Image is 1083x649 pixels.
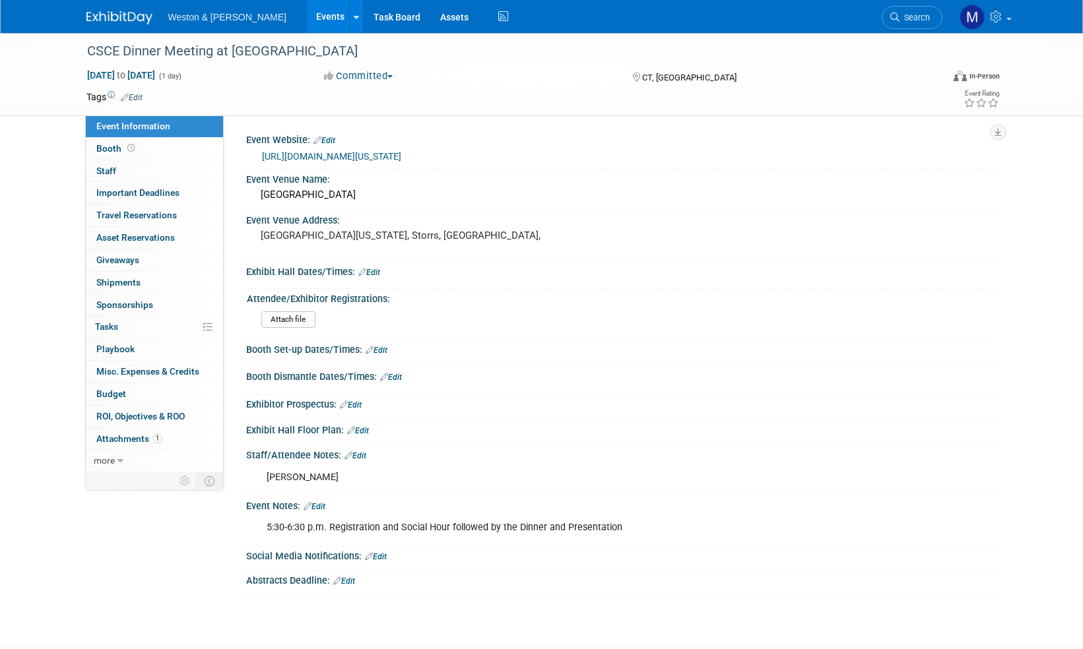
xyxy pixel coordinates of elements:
span: Shipments [96,277,141,288]
span: Booth not reserved yet [125,143,137,153]
div: Event Format [865,69,1001,88]
div: CSCE Dinner Meeting at [GEOGRAPHIC_DATA] [82,40,923,63]
span: 1 [152,433,162,443]
a: Budget [86,383,223,405]
div: Event Website: [246,130,997,147]
div: Exhibit Hall Floor Plan: [246,420,997,437]
span: Giveaways [96,255,139,265]
span: Tasks [95,321,118,332]
span: CT, [GEOGRAPHIC_DATA] [642,73,737,82]
a: Shipments [86,272,223,294]
td: Personalize Event Tab Strip [174,472,197,489]
a: Attachments1 [86,428,223,450]
a: Edit [313,136,335,145]
span: to [115,70,127,80]
span: ROI, Objectives & ROO [96,411,185,421]
a: Edit [345,451,366,460]
span: Budget [96,388,126,399]
a: Booth [86,138,223,160]
a: [URL][DOMAIN_NAME][US_STATE] [262,151,401,162]
a: ROI, Objectives & ROO [86,406,223,427]
a: Edit [347,426,369,435]
a: Edit [358,268,380,277]
span: Weston & [PERSON_NAME] [168,12,286,22]
a: Edit [366,346,387,355]
a: Staff [86,160,223,182]
button: Committed [319,69,398,83]
a: Sponsorships [86,294,223,316]
span: Staff [96,166,116,176]
div: Event Rating [964,90,999,97]
a: Travel Reservations [86,204,223,226]
div: Booth Dismantle Dates/Times: [246,367,997,384]
img: ExhibitDay [86,11,152,24]
a: Event Information [86,115,223,137]
img: Format-Inperson.png [954,71,967,81]
span: Asset Reservations [96,232,175,243]
a: Playbook [86,338,223,360]
span: Attachments [96,433,162,444]
div: In-Person [969,71,1000,81]
div: Exhibitor Prospectus: [246,394,997,412]
span: more [94,455,115,466]
pre: [GEOGRAPHIC_DATA][US_STATE], Storrs, [GEOGRAPHIC_DATA], [261,230,544,241]
span: (1 day) [158,72,181,80]
a: Edit [333,576,355,586]
span: Important Deadlines [96,187,180,198]
span: Event Information [96,121,170,131]
div: Attendee/Exhibitor Registrations: [247,289,991,305]
td: Toggle Event Tabs [196,472,223,489]
a: Edit [380,373,402,382]
a: Important Deadlines [86,182,223,204]
div: Exhibit Hall Dates/Times: [246,262,997,279]
img: Mary Ann Trujillo [960,5,985,30]
a: Tasks [86,316,223,338]
a: Edit [121,93,143,102]
a: Misc. Expenses & Credits [86,361,223,383]
div: Staff/Attendee Notes: [246,445,997,462]
div: Event Venue Address: [246,210,997,227]
a: Asset Reservations [86,227,223,249]
div: 5:30-6:30 p.m. Registration and Social Hour followed by the Dinner and Presentation [257,514,852,541]
span: Misc. Expenses & Credits [96,366,199,377]
div: Booth Set-up Dates/Times: [246,340,997,357]
td: Tags [86,90,143,104]
span: Playbook [96,344,135,354]
a: Giveaways [86,249,223,271]
div: [PERSON_NAME] [257,464,852,491]
span: Booth [96,143,137,154]
a: Edit [340,400,362,410]
div: Event Venue Name: [246,170,997,186]
div: [GEOGRAPHIC_DATA] [256,185,987,205]
a: more [86,450,223,472]
a: Search [882,6,942,29]
span: [DATE] [DATE] [86,69,156,81]
div: Social Media Notifications: [246,546,997,563]
span: Travel Reservations [96,210,177,220]
div: Abstracts Deadline: [246,571,997,588]
span: Sponsorships [96,299,153,310]
span: Search [900,13,930,22]
a: Edit [365,552,387,561]
div: Event Notes: [246,496,997,513]
a: Edit [304,502,325,511]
